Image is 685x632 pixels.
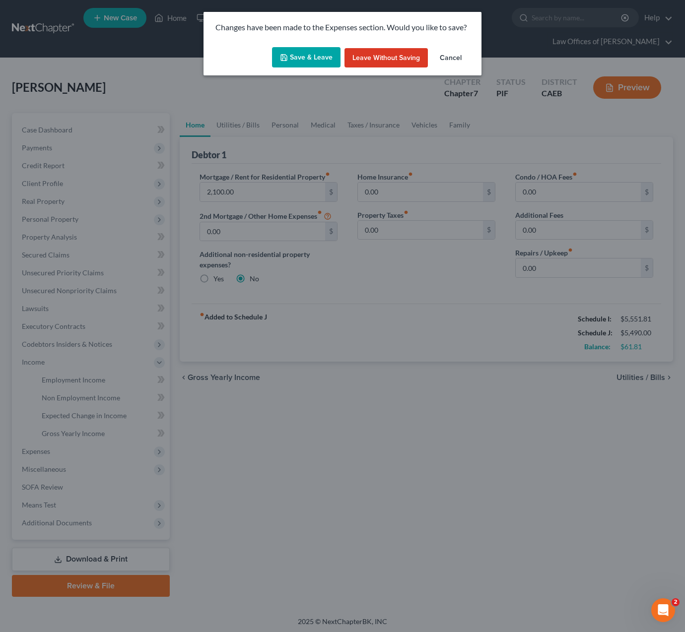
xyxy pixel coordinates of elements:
[272,47,341,68] button: Save & Leave
[651,598,675,622] iframe: Intercom live chat
[215,22,470,33] p: Changes have been made to the Expenses section. Would you like to save?
[672,598,680,606] span: 2
[344,48,428,68] button: Leave without Saving
[432,48,470,68] button: Cancel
